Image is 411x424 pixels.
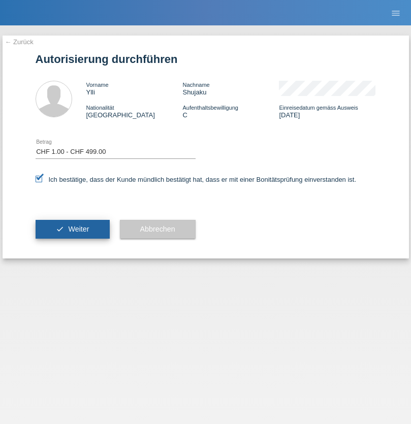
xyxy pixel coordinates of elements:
[279,104,375,119] div: [DATE]
[56,225,64,233] i: check
[86,105,114,111] span: Nationalität
[182,104,279,119] div: C
[36,53,376,66] h1: Autorisierung durchführen
[386,10,406,16] a: menu
[36,220,110,239] button: check Weiter
[182,105,238,111] span: Aufenthaltsbewilligung
[120,220,196,239] button: Abbrechen
[182,82,209,88] span: Nachname
[140,225,175,233] span: Abbrechen
[68,225,89,233] span: Weiter
[182,81,279,96] div: Shujaku
[279,105,358,111] span: Einreisedatum gemäss Ausweis
[86,82,109,88] span: Vorname
[36,176,357,183] label: Ich bestätige, dass der Kunde mündlich bestätigt hat, dass er mit einer Bonitätsprüfung einversta...
[86,81,183,96] div: Ylli
[391,8,401,18] i: menu
[5,38,34,46] a: ← Zurück
[86,104,183,119] div: [GEOGRAPHIC_DATA]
